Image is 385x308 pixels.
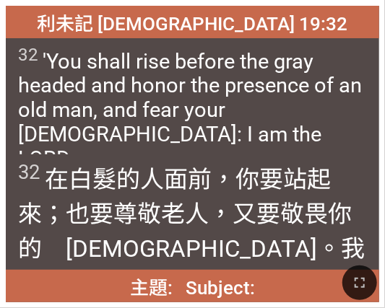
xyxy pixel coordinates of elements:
[18,160,367,299] span: 在白髮的
[18,200,365,297] wh1921: 老人
[18,200,365,297] wh6965: ；也要尊敬
[18,165,365,297] wh7872: 人面前
[38,9,348,35] span: 利未記 [DEMOGRAPHIC_DATA] 19:32
[18,160,40,184] sup: 32
[18,200,365,297] wh3372: 你的 [DEMOGRAPHIC_DATA]
[18,45,38,65] sup: 32
[18,45,367,172] span: 'You shall rise before the gray headed and honor the presence of an old man, and fear your [DEMOG...
[18,200,365,297] wh2205: ，又要敬畏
